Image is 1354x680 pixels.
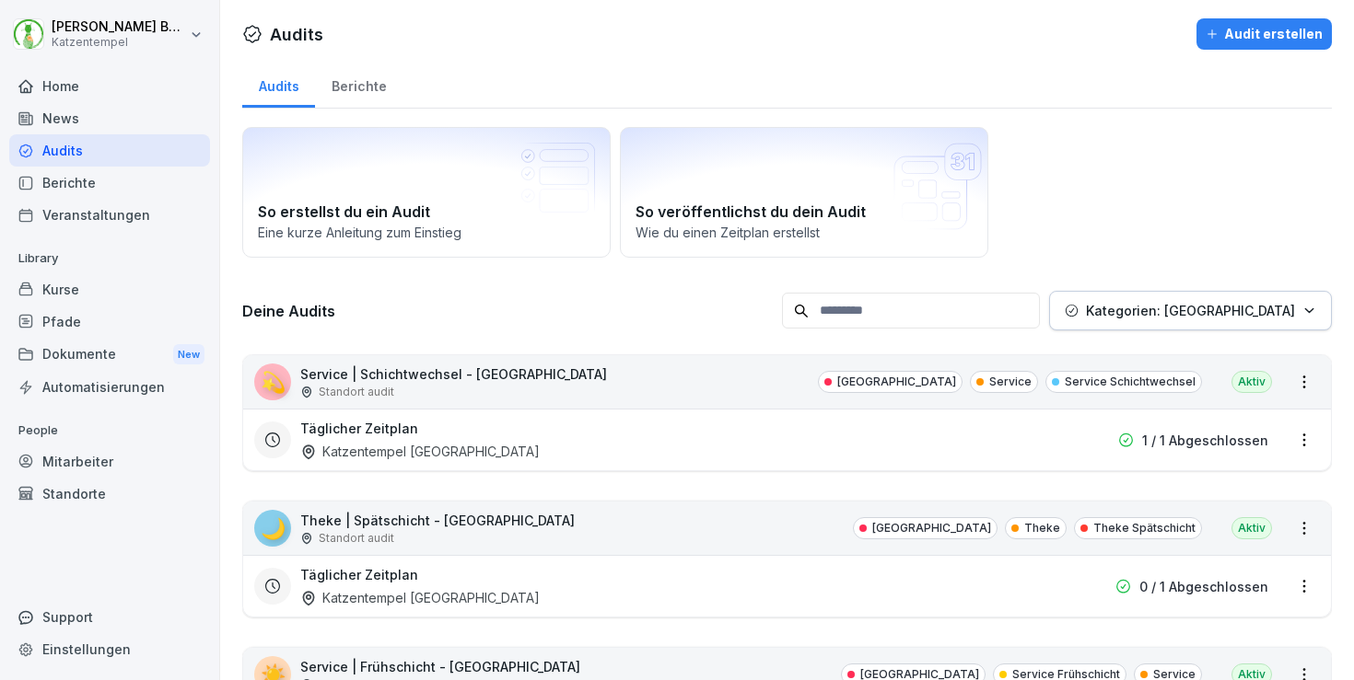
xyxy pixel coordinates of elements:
p: Standort audit [319,384,394,400]
p: [PERSON_NAME] Benedix [52,19,186,35]
div: 💫 [254,363,291,400]
p: Theke Spätschicht [1093,520,1196,536]
a: Audits [242,61,315,108]
div: Katzentempel [GEOGRAPHIC_DATA] [300,588,540,607]
a: News [9,102,210,134]
h1: Audits [270,22,323,47]
a: DokumenteNew [9,338,210,372]
div: 🌙 [254,510,291,547]
p: Theke | Spätschicht - [GEOGRAPHIC_DATA] [300,511,575,530]
button: Audit erstellen [1196,18,1332,50]
p: Wie du einen Zeitplan erstellst [636,223,973,242]
a: Veranstaltungen [9,199,210,231]
p: Service | Frühschicht - [GEOGRAPHIC_DATA] [300,657,580,676]
div: Aktiv [1231,517,1272,539]
p: Theke [1024,520,1060,536]
a: Audits [9,134,210,167]
h3: Deine Audits [242,301,773,321]
p: 0 / 1 Abgeschlossen [1139,577,1268,596]
p: Library [9,244,210,273]
a: Home [9,70,210,102]
h3: Täglicher Zeitplan [300,565,418,584]
a: Berichte [315,61,403,108]
p: People [9,416,210,445]
a: Mitarbeiter [9,445,210,478]
div: Aktiv [1231,371,1272,393]
p: [GEOGRAPHIC_DATA] [872,520,991,536]
p: Service [989,374,1032,390]
a: Kurse [9,273,210,305]
a: Standorte [9,478,210,510]
p: Katzentempel [52,36,186,49]
a: So veröffentlichst du dein AuditWie du einen Zeitplan erstellst [620,127,988,258]
a: Berichte [9,167,210,199]
p: Service Schichtwechsel [1065,374,1196,390]
a: So erstellst du ein AuditEine kurze Anleitung zum Einstieg [242,127,611,258]
h2: So veröffentlichst du dein Audit [636,201,973,223]
p: 1 / 1 Abgeschlossen [1142,431,1268,450]
button: Kategorien: [GEOGRAPHIC_DATA] [1049,291,1332,330]
a: Automatisierungen [9,371,210,403]
p: Eine kurze Anleitung zum Einstieg [258,223,595,242]
a: Pfade [9,305,210,338]
p: Standort audit [319,530,394,547]
p: [GEOGRAPHIC_DATA] [837,374,956,390]
h2: So erstellst du ein Audit [258,201,595,223]
div: Katzentempel [GEOGRAPHIC_DATA] [300,442,540,461]
p: Service | Schichtwechsel - [GEOGRAPHIC_DATA] [300,364,607,384]
h3: Täglicher Zeitplan [300,419,418,438]
div: Dokumente [9,338,210,372]
p: Kategorien: [GEOGRAPHIC_DATA] [1086,301,1295,320]
div: Support [9,601,210,633]
a: Einstellungen [9,633,210,665]
div: New [173,344,204,365]
div: Audit erstellen [1206,24,1323,44]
